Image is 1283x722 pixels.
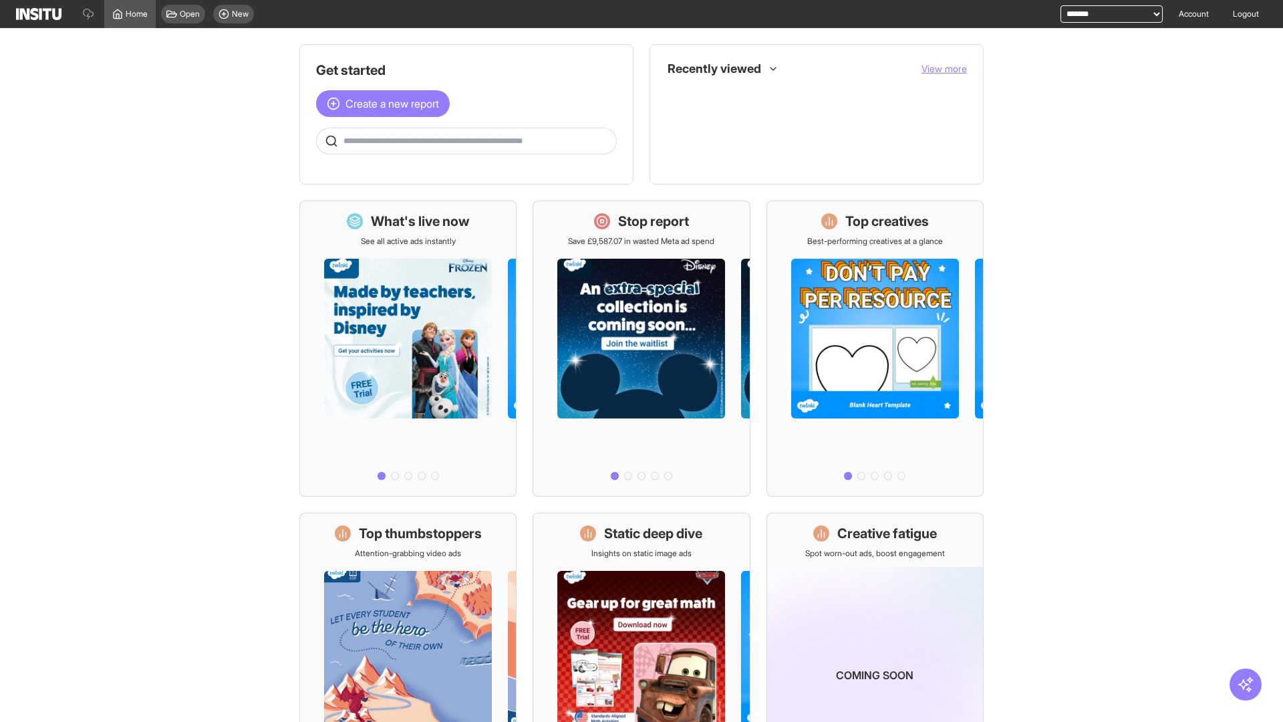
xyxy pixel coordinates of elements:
[180,9,200,19] span: Open
[921,63,967,74] span: View more
[345,96,439,112] span: Create a new report
[591,548,692,559] p: Insights on static image ads
[807,236,943,247] p: Best-performing creatives at a glance
[672,88,688,104] div: Insights
[359,524,482,543] h1: Top thumbstoppers
[696,90,755,101] span: Static Deep Dive
[696,90,956,101] span: Static Deep Dive
[533,201,750,497] a: Stop reportSave £9,587.07 in wasted Meta ad spend
[672,117,688,133] div: Insights
[696,149,819,160] span: Top 10 Unique Creatives [Beta]
[316,90,450,117] button: Create a new report
[371,212,470,231] h1: What's live now
[604,524,702,543] h1: Static deep dive
[696,120,780,130] span: Creative Fatigue [Beta]
[921,62,967,76] button: View more
[845,212,929,231] h1: Top creatives
[618,212,689,231] h1: Stop report
[299,201,517,497] a: What's live nowSee all active ads instantly
[568,236,714,247] p: Save £9,587.07 in wasted Meta ad spend
[355,548,461,559] p: Attention-grabbing video ads
[126,9,148,19] span: Home
[16,8,61,20] img: Logo
[696,149,956,160] span: Top 10 Unique Creatives [Beta]
[696,120,956,130] span: Creative Fatigue [Beta]
[672,146,688,162] div: Insights
[232,9,249,19] span: New
[361,236,456,247] p: See all active ads instantly
[766,201,984,497] a: Top creativesBest-performing creatives at a glance
[316,61,617,80] h1: Get started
